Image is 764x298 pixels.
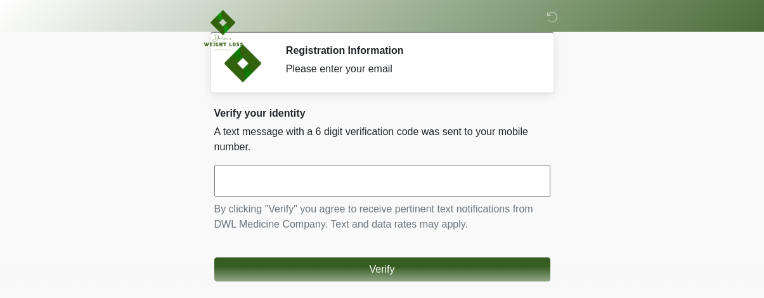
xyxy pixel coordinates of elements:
div: Please enter your email [286,62,531,77]
p: By clicking "Verify" you agree to receive pertinent text notifications from DWL Medicine Company.... [214,202,550,232]
button: Verify [214,257,550,282]
h2: Verify your identity [214,107,550,119]
img: DWL Medicine Company Logo [202,10,244,52]
p: A text message with a 6 digit verification code was sent to your mobile number. [214,124,550,155]
img: Agent Avatar [224,44,262,82]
